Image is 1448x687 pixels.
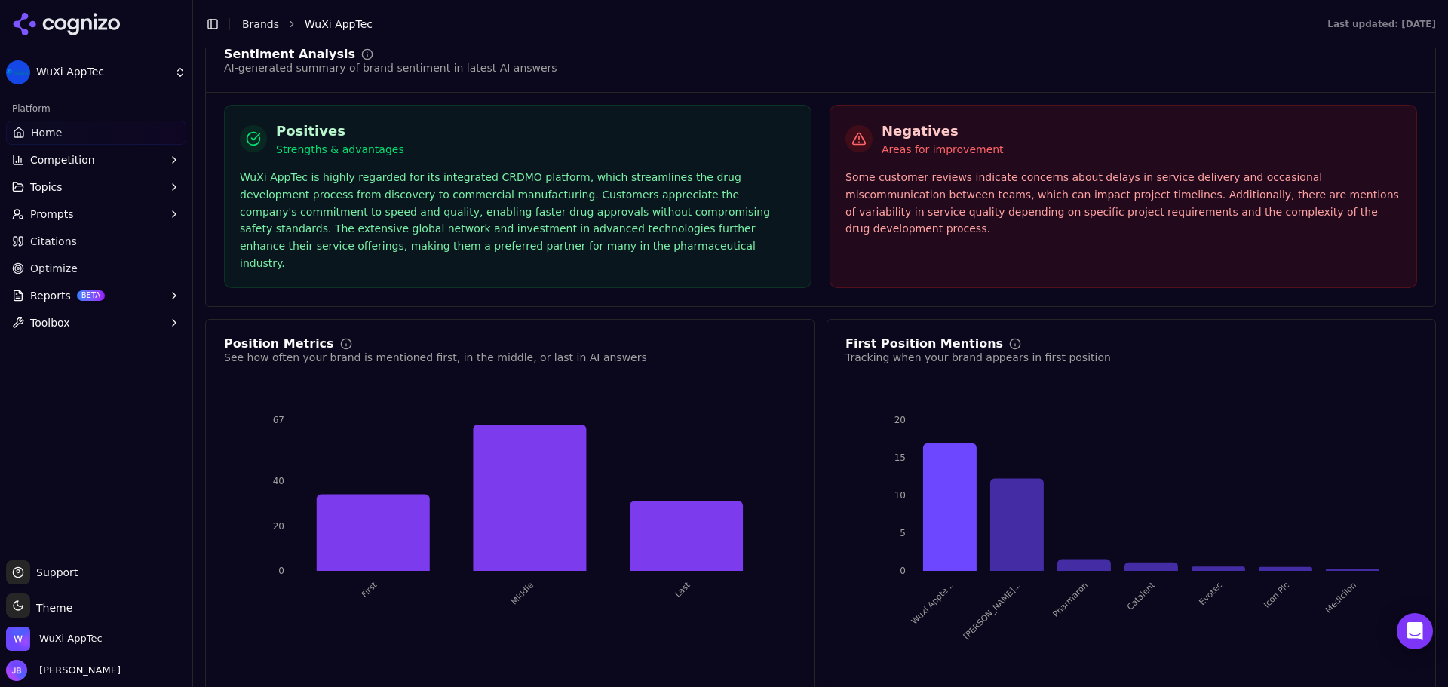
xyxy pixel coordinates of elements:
span: Toolbox [30,315,70,330]
span: Competition [30,152,95,167]
tspan: 0 [278,566,284,576]
tspan: Middle [509,580,535,606]
div: AI-generated summary of brand sentiment in latest AI answers [224,60,557,75]
div: Tracking when your brand appears in first position [845,350,1111,365]
tspan: 0 [900,566,906,576]
tspan: Medicilon [1324,580,1358,615]
p: Areas for improvement [882,142,1004,157]
button: Topics [6,175,186,199]
a: Home [6,121,186,145]
h3: Positives [276,121,404,142]
tspan: First [360,579,379,599]
tspan: 40 [273,475,284,486]
div: Position Metrics [224,338,334,350]
img: WuXi AppTec [6,60,30,84]
tspan: 15 [894,452,906,463]
div: WuXi AppTec is highly regarded for its integrated CRDMO platform, which streamlines the drug deve... [240,169,796,272]
h3: Negatives [882,121,1004,142]
button: Open user button [6,660,121,681]
span: Citations [30,234,77,249]
tspan: 20 [273,520,284,531]
tspan: 20 [894,415,906,425]
span: WuXi AppTec [39,632,103,646]
p: Strengths & advantages [276,142,404,157]
tspan: 67 [273,415,284,425]
a: Optimize [6,256,186,281]
tspan: Wuxi Appte... [910,580,956,626]
span: Theme [30,602,72,614]
div: Sentiment Analysis [224,48,355,60]
button: Open organization switcher [6,627,103,651]
a: Citations [6,229,186,253]
div: Some customer reviews indicate concerns about delays in service delivery and occasional miscommun... [845,169,1401,238]
div: Last updated: [DATE] [1327,18,1436,30]
nav: breadcrumb [242,17,1297,32]
span: Reports [30,288,71,303]
tspan: Pharmaron [1051,580,1090,619]
button: ReportsBETA [6,284,186,308]
tspan: Last [673,579,692,599]
tspan: [PERSON_NAME]... [962,580,1023,641]
img: WuXi AppTec [6,627,30,651]
div: Platform [6,97,186,121]
span: Prompts [30,207,74,222]
div: Open Intercom Messenger [1397,613,1433,649]
span: [PERSON_NAME] [33,664,121,677]
img: Josef Bookert [6,660,27,681]
span: Support [30,565,78,580]
span: WuXi AppTec [36,66,168,79]
tspan: 10 [894,490,906,501]
button: Prompts [6,202,186,226]
button: Competition [6,148,186,172]
span: BETA [77,290,105,301]
tspan: Icon Plc [1262,580,1291,609]
span: Optimize [30,261,78,276]
span: WuXi AppTec [305,17,373,32]
tspan: Evotec [1198,580,1225,607]
a: Brands [242,18,279,30]
span: Home [31,125,62,140]
tspan: 5 [900,528,906,538]
tspan: Catalent [1125,579,1158,612]
div: First Position Mentions [845,338,1003,350]
div: See how often your brand is mentioned first, in the middle, or last in AI answers [224,350,647,365]
span: Topics [30,179,63,195]
button: Toolbox [6,311,186,335]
